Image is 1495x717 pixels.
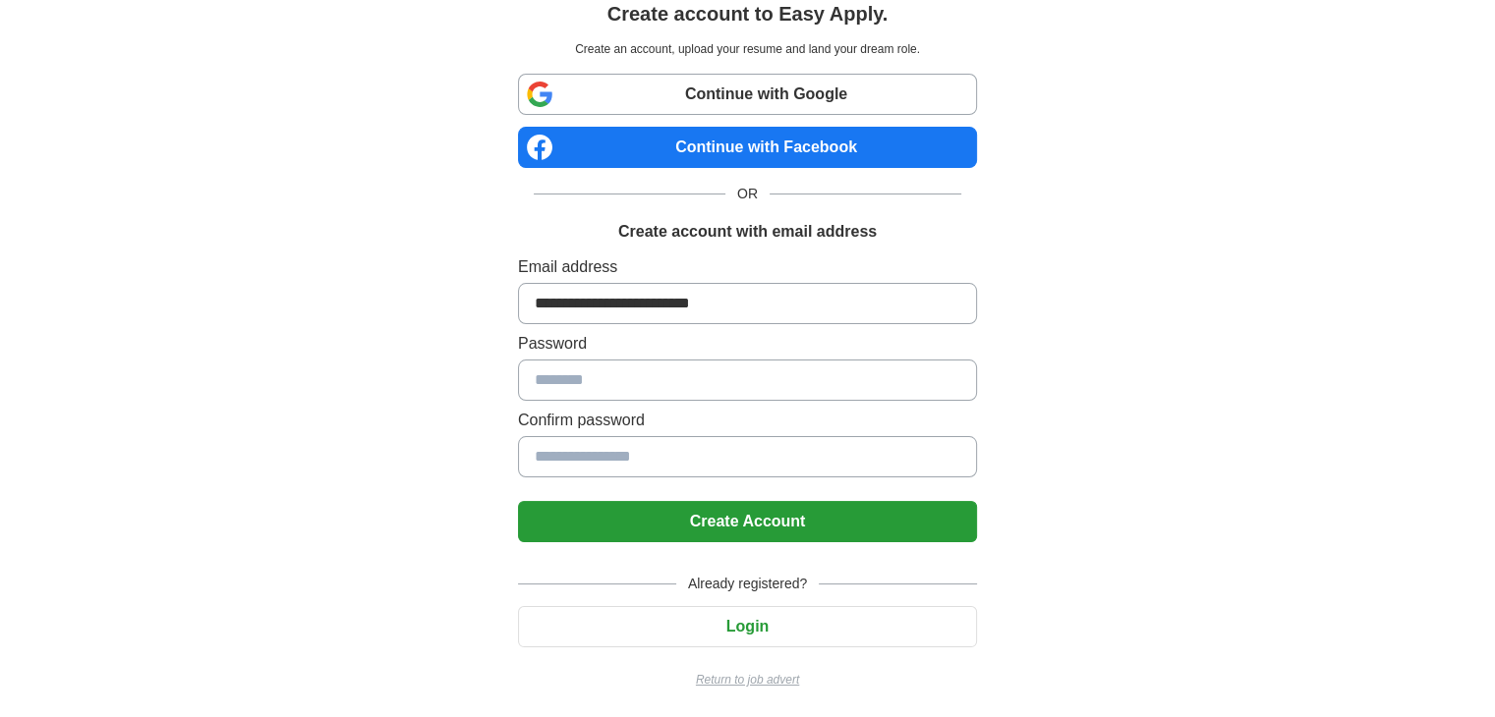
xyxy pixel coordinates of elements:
[518,332,977,356] label: Password
[618,220,877,244] h1: Create account with email address
[725,184,770,204] span: OR
[518,409,977,432] label: Confirm password
[676,574,819,594] span: Already registered?
[518,501,977,542] button: Create Account
[518,127,977,168] a: Continue with Facebook
[518,74,977,115] a: Continue with Google
[522,40,973,58] p: Create an account, upload your resume and land your dream role.
[518,606,977,647] button: Login
[518,618,977,634] a: Login
[518,671,977,689] a: Return to job advert
[518,255,977,279] label: Email address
